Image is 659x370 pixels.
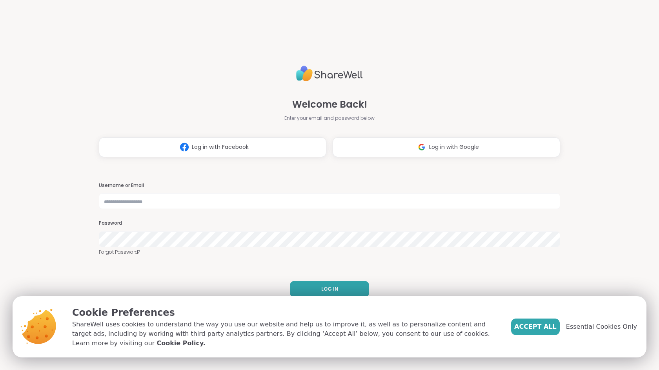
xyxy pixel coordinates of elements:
[290,281,369,297] button: LOG IN
[284,115,375,122] span: Enter your email and password below
[292,97,367,112] span: Welcome Back!
[429,143,479,151] span: Log in with Google
[333,137,560,157] button: Log in with Google
[72,306,499,320] p: Cookie Preferences
[296,62,363,85] img: ShareWell Logo
[514,322,557,332] span: Accept All
[566,322,637,332] span: Essential Cookies Only
[99,182,560,189] h3: Username or Email
[321,286,338,293] span: LOG IN
[511,319,560,335] button: Accept All
[72,320,499,348] p: ShareWell uses cookies to understand the way you use our website and help us to improve it, as we...
[99,137,326,157] button: Log in with Facebook
[99,249,560,256] a: Forgot Password?
[177,140,192,154] img: ShareWell Logomark
[192,143,249,151] span: Log in with Facebook
[99,220,560,227] h3: Password
[414,140,429,154] img: ShareWell Logomark
[157,339,205,348] a: Cookie Policy.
